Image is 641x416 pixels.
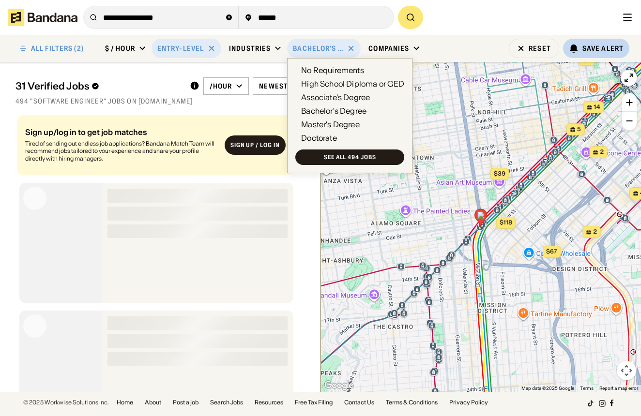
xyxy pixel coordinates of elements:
div: Save Alert [582,44,624,53]
div: Entry-Level [157,44,204,53]
a: Post a job [173,400,198,405]
div: Master's Degree [301,120,359,128]
div: Industries [229,44,271,53]
div: grid [15,111,305,392]
div: Associate's Degree [301,93,370,101]
a: Open this area in Google Maps (opens a new window) [323,379,355,392]
a: Search Jobs [210,400,243,405]
span: 2 [600,148,604,156]
div: Reset [529,45,551,52]
span: $67 [546,248,557,255]
div: Companies [368,44,409,53]
img: Bandana logotype [8,9,77,26]
div: Bachelor's Degree [301,107,366,115]
a: Home [117,400,133,405]
a: Terms & Conditions [386,400,438,405]
div: 494 "software engineer" jobs on [DOMAIN_NAME] [15,97,305,105]
span: $118 [500,219,512,226]
div: Sign up/log in to get job matches [25,128,217,136]
div: Tired of sending out endless job applications? Bandana Match Team will recommend jobs tailored to... [25,140,217,163]
span: 14 [594,103,600,111]
a: Terms (opens in new tab) [580,386,594,391]
span: $39 [494,170,505,177]
div: Bachelor's Degree [293,44,343,53]
a: Contact Us [344,400,374,405]
div: © 2025 Workwise Solutions Inc. [23,400,109,405]
div: No Requirements [301,66,364,74]
div: 31 Verified Jobs [15,80,182,92]
div: ALL FILTERS (2) [31,45,84,52]
span: Map data ©2025 Google [521,386,574,391]
div: /hour [210,82,232,90]
div: Sign up / Log in [230,142,280,149]
a: Free Tax Filing [295,400,333,405]
div: $ / hour [105,44,135,53]
div: See all 494 jobs [324,154,376,160]
a: Privacy Policy [449,400,488,405]
div: High School Diploma or GED [301,80,404,88]
img: Google [323,379,355,392]
a: About [145,400,161,405]
span: 2 [593,228,597,236]
div: Newest [259,82,288,90]
span: 5 [577,125,581,134]
a: Report a map error [599,386,638,391]
button: Map camera controls [617,361,636,380]
a: Resources [255,400,283,405]
div: Doctorate [301,134,336,142]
